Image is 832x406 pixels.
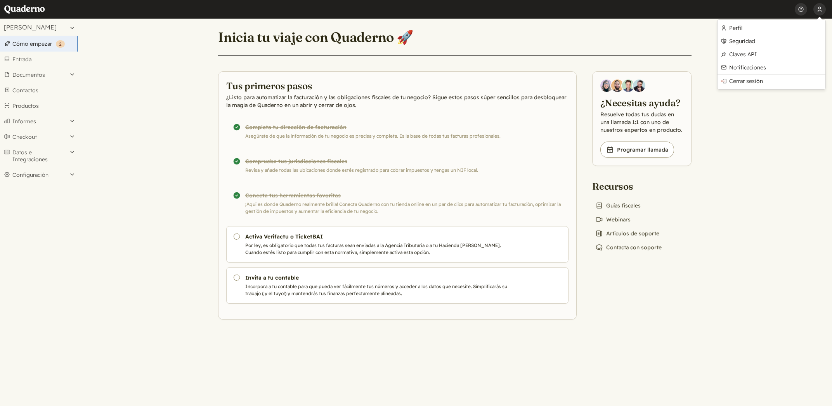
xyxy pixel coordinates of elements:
a: Webinars [592,214,634,225]
img: Jairo Fumero, Account Executive at Quaderno [611,79,624,92]
p: Resuelve todas tus dudas en una llamada 1:1 con uno de nuestros expertos en producto. [600,111,683,134]
h2: ¿Necesitas ayuda? [600,97,683,109]
a: Invita a tu contable Incorpora a tu contable para que pueda ver fácilmente tus números y acceder ... [226,267,569,304]
span: 2 [59,41,62,47]
h3: Invita a tu contable [245,274,510,282]
img: Ivo Oltmans, Business Developer at Quaderno [622,79,634,92]
p: Incorpora a tu contable para que pueda ver fácilmente tus números y acceder a los datos que neces... [245,283,510,297]
h3: Activa Verifactu o TicketBAI [245,233,510,240]
a: Cerrar sesión [718,74,825,88]
a: Perfil [718,21,825,35]
a: Activa Verifactu o TicketBAI Por ley, es obligatorio que todas tus facturas sean enviadas a la Ag... [226,226,569,263]
img: Diana Carrasco, Account Executive at Quaderno [600,79,613,92]
h2: Tus primeros pasos [226,79,569,92]
h1: Inicia tu viaje con Quaderno 🚀 [218,29,413,46]
a: Contacta con soporte [592,242,665,253]
a: Seguridad [718,35,825,48]
a: Programar llamada [600,142,674,158]
a: Notificaciones [718,61,825,74]
a: Guías fiscales [592,200,644,211]
a: Claves API [718,48,825,61]
h2: Recursos [592,180,665,192]
p: ¿Listo para automatizar la facturación y las obligaciones fiscales de tu negocio? Sigue estos pas... [226,93,569,109]
a: Artículos de soporte [592,228,662,239]
img: Javier Rubio, DevRel at Quaderno [633,79,645,92]
p: Por ley, es obligatorio que todas tus facturas sean enviadas a la Agencia Tributaria o a tu Hacie... [245,242,510,256]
